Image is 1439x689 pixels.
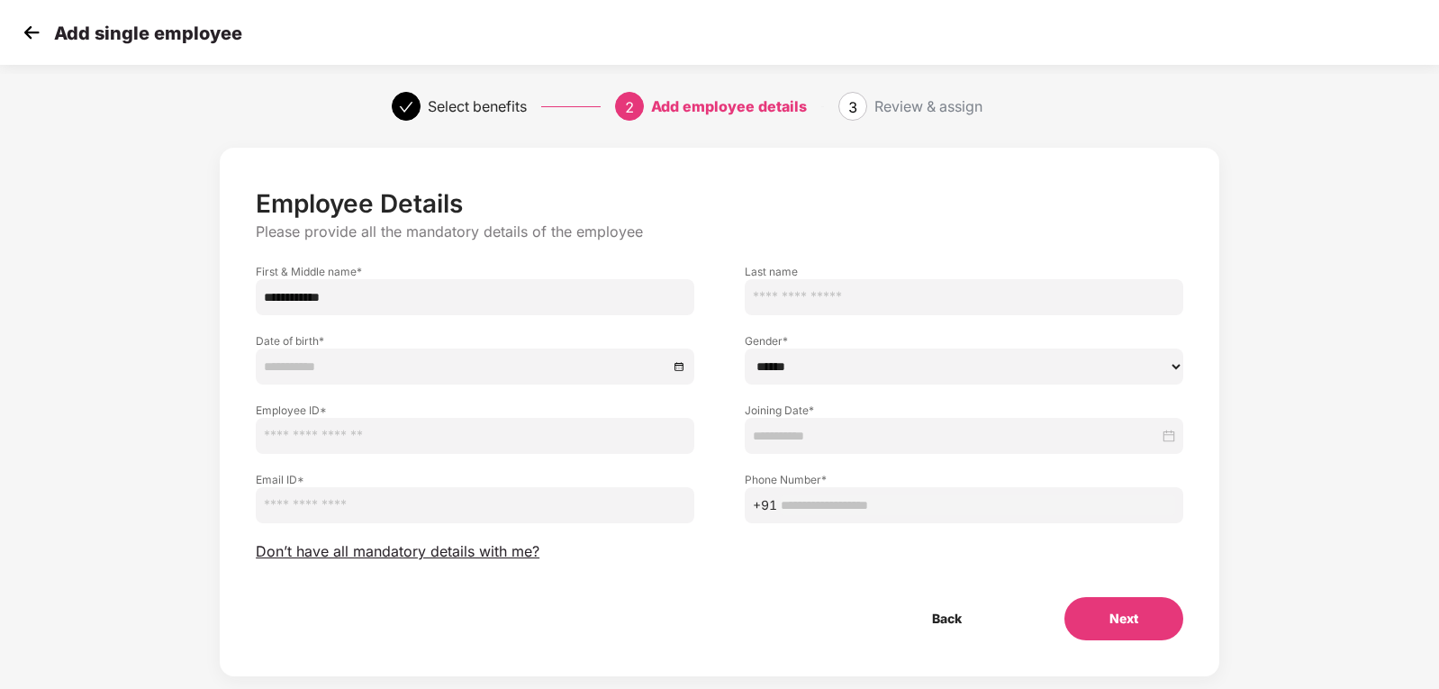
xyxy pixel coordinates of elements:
[745,472,1183,487] label: Phone Number
[874,92,982,121] div: Review & assign
[54,23,242,44] p: Add single employee
[428,92,527,121] div: Select benefits
[256,403,694,418] label: Employee ID
[745,403,1183,418] label: Joining Date
[753,495,777,515] span: +91
[651,92,807,121] div: Add employee details
[625,98,634,116] span: 2
[745,264,1183,279] label: Last name
[256,472,694,487] label: Email ID
[887,597,1007,640] button: Back
[848,98,857,116] span: 3
[256,542,539,561] span: Don’t have all mandatory details with me?
[745,333,1183,349] label: Gender
[1064,597,1183,640] button: Next
[256,188,1183,219] p: Employee Details
[256,264,694,279] label: First & Middle name
[256,222,1183,241] p: Please provide all the mandatory details of the employee
[18,19,45,46] img: svg+xml;base64,PHN2ZyB4bWxucz0iaHR0cDovL3d3dy53My5vcmcvMjAwMC9zdmciIHdpZHRoPSIzMCIgaGVpZ2h0PSIzMC...
[256,333,694,349] label: Date of birth
[399,100,413,114] span: check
